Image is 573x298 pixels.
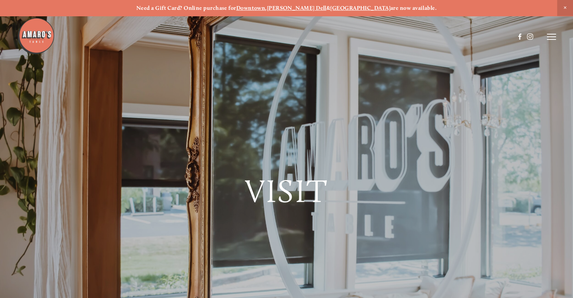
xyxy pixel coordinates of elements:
[265,5,267,11] strong: ,
[17,17,55,55] img: Amaro's Table
[326,5,330,11] strong: &
[390,5,437,11] strong: are now available.
[245,172,328,210] span: Visit
[330,5,390,11] a: [GEOGRAPHIC_DATA]
[136,5,236,11] strong: Need a Gift Card? Online purchase for
[236,5,265,11] a: Downtown
[267,5,326,11] a: [PERSON_NAME] Dell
